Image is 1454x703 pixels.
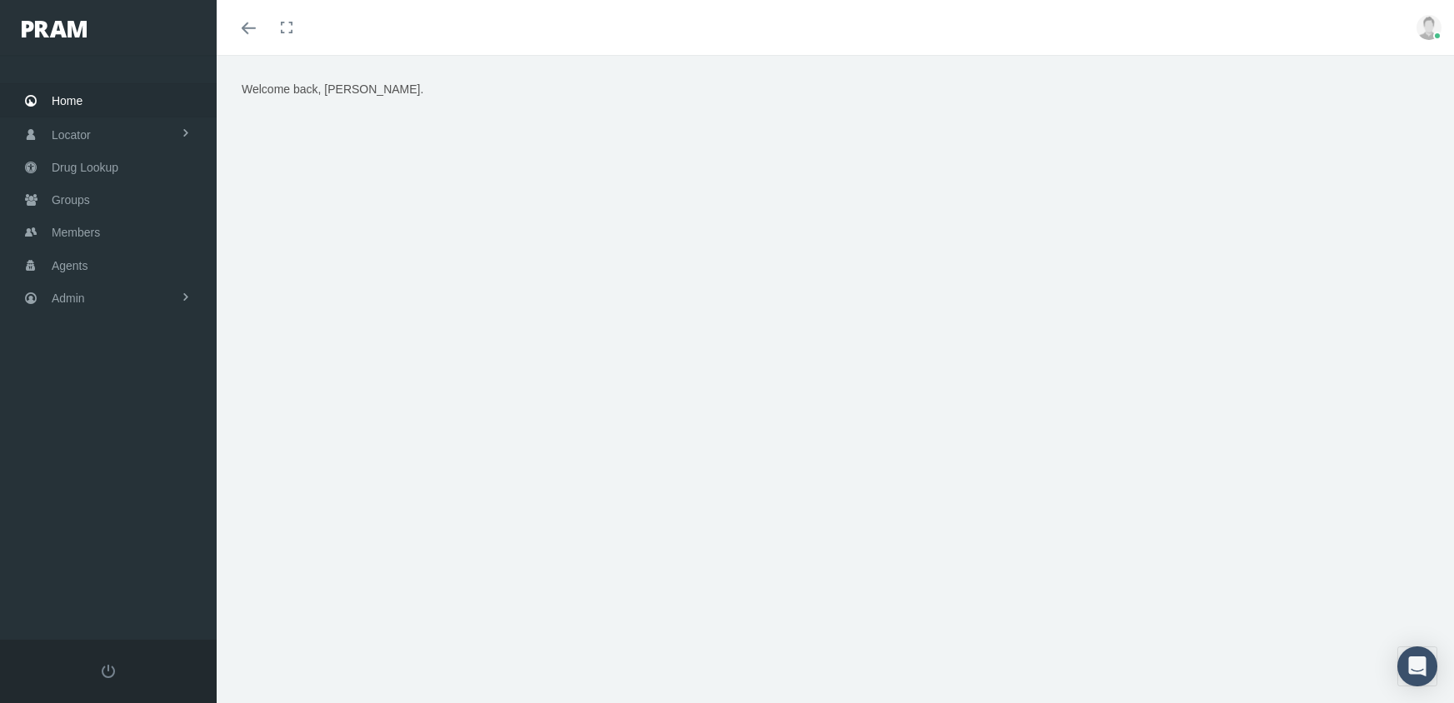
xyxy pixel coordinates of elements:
[1397,646,1437,686] div: Open Intercom Messenger
[52,250,88,282] span: Agents
[52,184,90,216] span: Groups
[52,282,85,314] span: Admin
[242,82,423,96] span: Welcome back, [PERSON_NAME].
[52,152,118,183] span: Drug Lookup
[52,217,100,248] span: Members
[1417,15,1442,40] img: user-placeholder.jpg
[52,85,82,117] span: Home
[52,119,91,151] span: Locator
[22,21,87,37] img: PRAM_20_x_78.png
